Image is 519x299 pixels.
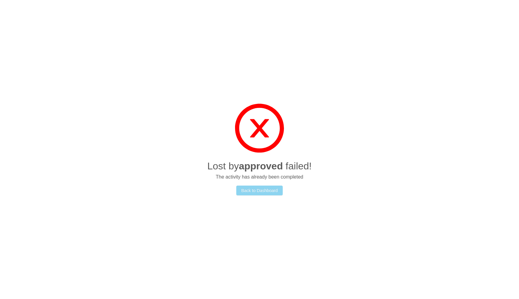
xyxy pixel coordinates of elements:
[207,159,311,173] span: Lost by failed !
[236,186,282,195] button: Back to Dashboard
[239,161,283,172] strong: approved
[235,104,284,153] i: icon: close-circle
[216,173,303,181] span: The activity has already been completed
[236,181,282,195] a: Back to Dashboard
